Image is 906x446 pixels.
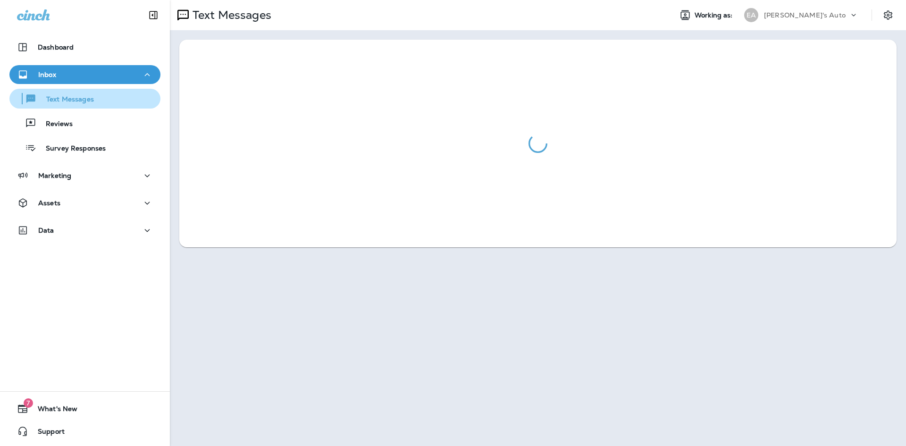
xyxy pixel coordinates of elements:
p: Survey Responses [36,144,106,153]
button: Data [9,221,160,240]
p: Assets [38,199,60,207]
p: Inbox [38,71,56,78]
p: Marketing [38,172,71,179]
span: What's New [28,405,77,416]
button: Inbox [9,65,160,84]
button: Marketing [9,166,160,185]
button: Reviews [9,113,160,133]
button: Assets [9,194,160,212]
button: Settings [880,7,897,24]
button: 7What's New [9,399,160,418]
p: Dashboard [38,43,74,51]
button: Support [9,422,160,441]
button: Collapse Sidebar [140,6,167,25]
p: Text Messages [37,95,94,104]
p: Data [38,227,54,234]
button: Text Messages [9,89,160,109]
span: Support [28,428,65,439]
button: Dashboard [9,38,160,57]
span: 7 [24,398,33,408]
div: EA [744,8,758,22]
button: Survey Responses [9,138,160,158]
p: Text Messages [189,8,271,22]
span: Working as: [695,11,735,19]
p: [PERSON_NAME]'s Auto [764,11,846,19]
p: Reviews [36,120,73,129]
